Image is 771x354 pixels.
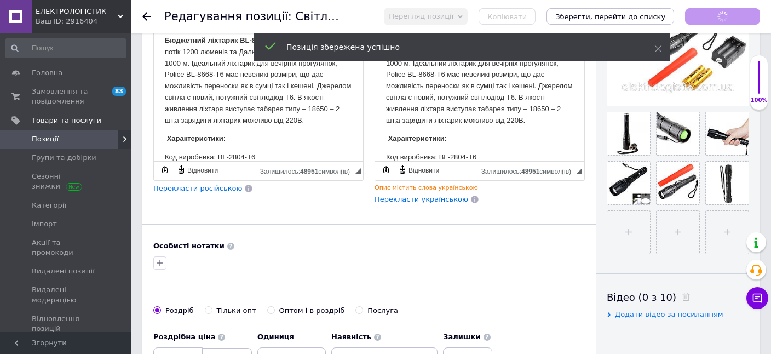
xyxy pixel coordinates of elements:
strong: Характеристики: [13,110,72,118]
div: Повернутися назад [142,12,151,21]
iframe: Редактор, 6E90A4A8-1083-4326-AD6A-C171B3E56888 [154,24,363,161]
div: Опис містить слова українською [375,184,585,192]
div: Кiлькiсть символiв [260,165,355,175]
a: Відновити [175,164,220,176]
div: 100% [750,96,768,104]
span: Групи та добірки [32,153,96,163]
span: Імпорт [32,219,57,229]
div: Тільки опт [217,306,256,316]
span: Додати відео за посиланням [615,310,723,318]
p: , який має світловий потік 1200 люменів та Дальність світлового потоку – 1000 м. Ідеальний ліхтар... [11,11,198,102]
a: Зробити резервну копію зараз [159,164,171,176]
strong: Бюджетний ліхтарик BL-8668-T6 [11,12,124,20]
span: Потягніть для зміни розмірів [355,168,361,174]
span: Товари та послуги [32,116,101,125]
div: Ваш ID: 2916404 [36,16,131,26]
div: Кiлькiсть символiв [481,165,577,175]
div: Роздріб [165,306,194,316]
span: Сезонні знижки [32,172,101,191]
span: Акції та промокоди [32,238,101,258]
b: Залишки [443,333,480,341]
input: Пошук [5,38,126,58]
button: Чат з покупцем [746,287,768,309]
i: Зберегти, перейти до списку [555,13,665,21]
a: Зробити резервну копію зараз [380,164,392,176]
span: Видалені позиції [32,266,95,276]
span: 48951 [300,168,318,175]
span: Категорії [32,201,66,210]
span: Відновити [186,166,218,175]
span: Головна [32,68,62,78]
span: Потягніть для зміни розмірів [577,168,582,174]
iframe: Редактор, 9AA53E29-9ED9-4121-A293-7ECB19404E26 [375,24,584,161]
span: Відновлення позицій [32,314,101,334]
b: Одиниця [257,333,294,341]
b: Роздрібна ціна [153,333,215,341]
span: ЕЛЕКТРОЛОГІСТИК [36,7,118,16]
span: Позиції [32,134,59,144]
div: Послуга [367,306,398,316]
div: 100% Якість заповнення [750,55,768,110]
span: Перекласти українською [375,195,468,203]
b: Особисті нотатки [153,242,225,250]
a: Відновити [396,164,441,176]
div: Позиція збережена успішно [286,42,627,53]
div: Оптом і в роздріб [279,306,345,316]
span: 48951 [521,168,539,175]
span: Перегляд позиції [389,12,453,20]
span: Перекласти російською [153,184,242,192]
b: Наявність [331,333,371,341]
h1: Редагування позиції: Світлодіодний тактичний ліхтарик Bailong BL-8668-T6 [164,10,623,23]
span: Замовлення та повідомлення [32,87,101,106]
span: Відновити [407,166,439,175]
span: Видалені модерацією [32,285,101,305]
button: Зберегти, перейти до списку [546,8,674,25]
span: Відео (0 з 10) [607,292,676,303]
span: 83 [112,87,126,96]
